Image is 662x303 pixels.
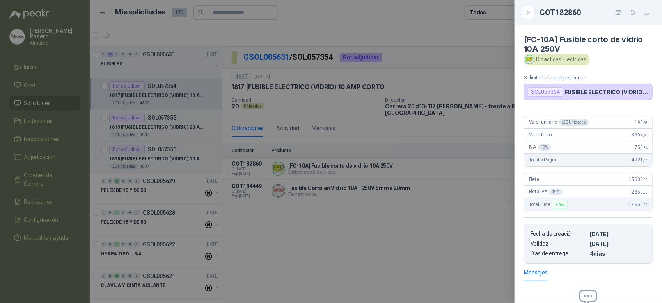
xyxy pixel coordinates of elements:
[540,6,653,19] div: COT182860
[524,54,590,65] div: Didacticas Electricas
[527,87,563,97] div: SOL057354
[643,203,648,207] span: ,00
[529,157,556,163] span: Total a Pagar
[631,132,648,138] span: 3.967
[529,189,563,195] span: Flete IVA
[643,177,648,182] span: ,00
[643,120,648,125] span: ,38
[590,231,646,237] p: [DATE]
[529,200,569,209] span: Total Flete
[525,55,534,64] img: Company Logo
[524,268,548,277] div: Mensajes
[549,189,563,195] div: 19 %
[559,119,589,126] div: x 20 Unidades
[635,145,648,150] span: 753
[552,200,567,209] div: Flex
[565,89,649,95] p: FUSIBLE ELECTRICO (VIDRIO) 10 AMP CORTO
[635,120,648,125] span: 198
[538,144,552,151] div: 19 %
[628,177,648,182] span: 15.000
[643,158,648,162] span: ,44
[531,250,587,257] p: Días de entrega
[531,231,587,237] p: Fecha de creación
[631,157,648,163] span: 4.721
[524,75,653,81] p: Solicitud a la que pertenece
[529,144,551,151] span: IVA
[531,240,587,247] p: Validez
[590,250,646,257] p: 4 dias
[631,189,648,195] span: 2.850
[643,145,648,150] span: ,84
[590,240,646,247] p: [DATE]
[643,190,648,194] span: ,00
[524,8,533,17] button: Close
[529,119,589,126] span: Valor unitario
[524,35,653,54] h4: [FC-10A] Fusible corto de vidrio 10A 250V
[529,177,539,182] span: Flete
[529,132,552,138] span: Valor bruto
[643,133,648,137] span: ,60
[628,202,648,207] span: 17.850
